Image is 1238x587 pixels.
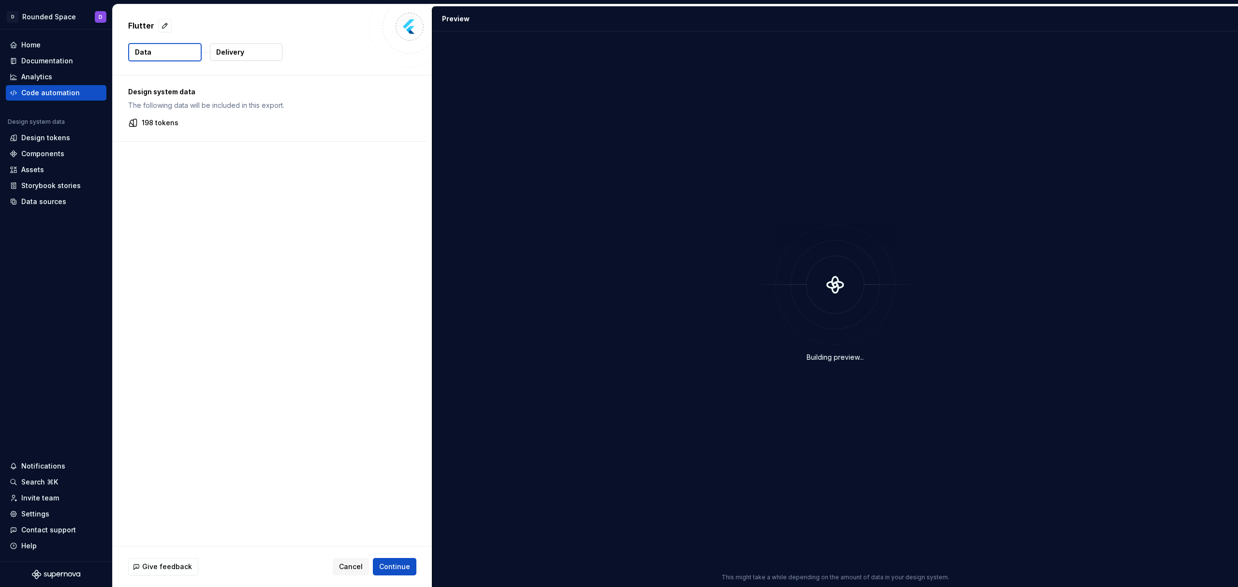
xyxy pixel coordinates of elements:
[128,43,202,61] button: Data
[6,506,106,522] a: Settings
[142,118,178,128] p: 198 tokens
[807,352,864,362] div: Building preview...
[6,85,106,101] a: Code automation
[21,509,49,519] div: Settings
[32,570,80,579] svg: Supernova Logo
[210,44,282,61] button: Delivery
[21,477,58,487] div: Search ⌘K
[6,522,106,538] button: Contact support
[21,461,65,471] div: Notifications
[21,165,44,175] div: Assets
[339,562,363,572] span: Cancel
[128,101,412,110] p: The following data will be included in this export.
[2,6,110,27] button: DRounded SpaceD
[6,474,106,490] button: Search ⌘K
[21,149,64,159] div: Components
[6,538,106,554] button: Help
[21,493,59,503] div: Invite team
[21,181,81,191] div: Storybook stories
[21,72,52,82] div: Analytics
[379,562,410,572] span: Continue
[6,53,106,69] a: Documentation
[6,178,106,193] a: Storybook stories
[21,541,37,551] div: Help
[22,12,76,22] div: Rounded Space
[6,194,106,209] a: Data sources
[128,87,412,97] p: Design system data
[99,13,103,21] div: D
[6,146,106,161] a: Components
[7,11,18,23] div: D
[128,20,154,31] p: Flutter
[8,118,65,126] div: Design system data
[6,490,106,506] a: Invite team
[6,162,106,177] a: Assets
[333,558,369,575] button: Cancel
[135,47,151,57] p: Data
[442,14,470,24] div: Preview
[6,458,106,474] button: Notifications
[216,47,244,57] p: Delivery
[142,562,192,572] span: Give feedback
[21,40,41,50] div: Home
[21,133,70,143] div: Design tokens
[21,56,73,66] div: Documentation
[722,573,949,581] p: This might take a while depending on the amount of data in your design system.
[21,88,80,98] div: Code automation
[6,37,106,53] a: Home
[21,525,76,535] div: Contact support
[6,130,106,146] a: Design tokens
[128,558,198,575] button: Give feedback
[6,69,106,85] a: Analytics
[21,197,66,206] div: Data sources
[373,558,416,575] button: Continue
